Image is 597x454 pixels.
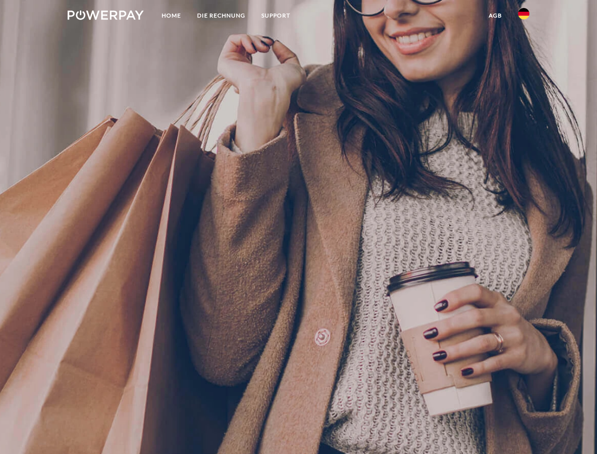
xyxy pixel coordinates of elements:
[68,10,144,20] img: logo-powerpay-white.svg
[154,7,189,24] a: Home
[518,8,529,19] img: de
[481,7,510,24] a: agb
[189,7,253,24] a: DIE RECHNUNG
[253,7,298,24] a: SUPPORT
